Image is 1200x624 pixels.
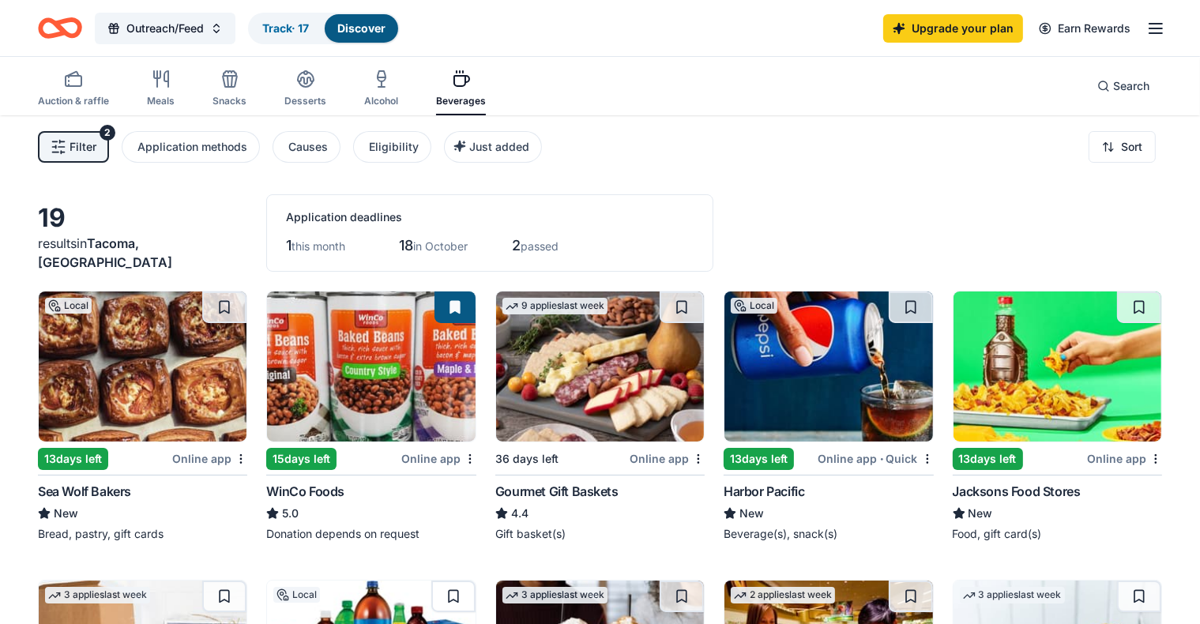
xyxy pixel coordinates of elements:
div: 2 [100,125,115,141]
button: Just added [444,131,542,163]
span: New [969,504,993,523]
div: Application methods [137,137,247,156]
span: New [54,504,78,523]
span: • [880,453,884,465]
div: Sea Wolf Bakers [38,482,131,501]
div: 2 applies last week [731,587,835,603]
div: Causes [288,137,328,156]
div: Bread, pastry, gift cards [38,526,247,542]
span: in October [413,239,468,253]
span: 4.4 [511,504,529,523]
img: Image for Harbor Pacific [724,291,932,442]
div: Meals [147,95,175,107]
a: Image for Jacksons Food Stores13days leftOnline appJacksons Food StoresNewFood, gift card(s) [953,291,1162,542]
div: Desserts [284,95,326,107]
a: Image for Sea Wolf BakersLocal13days leftOnline appSea Wolf BakersNewBread, pastry, gift cards [38,291,247,542]
button: Search [1085,70,1162,102]
div: 15 days left [266,448,337,470]
div: WinCo Foods [266,482,344,501]
div: Online app [630,449,705,468]
div: Gourmet Gift Baskets [495,482,619,501]
button: Outreach/Feed [95,13,235,44]
div: 13 days left [38,448,108,470]
a: Track· 17 [262,21,309,35]
button: Meals [147,63,175,115]
div: Harbor Pacific [724,482,804,501]
span: 1 [286,237,292,254]
div: Local [273,587,320,603]
span: Just added [469,140,529,153]
div: 19 [38,202,247,234]
button: Eligibility [353,131,431,163]
button: Sort [1089,131,1156,163]
div: Local [731,298,777,314]
a: Home [38,9,82,47]
span: 5.0 [282,504,299,523]
button: Application methods [122,131,260,163]
span: 2 [512,237,521,254]
div: 3 applies last week [45,587,150,603]
img: Image for Jacksons Food Stores [954,291,1161,442]
div: Application deadlines [286,208,694,227]
button: Desserts [284,63,326,115]
a: Discover [337,21,386,35]
div: Alcohol [364,95,398,107]
div: 13 days left [724,448,794,470]
span: in [38,235,172,270]
div: 13 days left [953,448,1023,470]
span: this month [292,239,345,253]
div: 3 applies last week [502,587,608,603]
span: Tacoma, [GEOGRAPHIC_DATA] [38,235,172,270]
button: Alcohol [364,63,398,115]
div: Jacksons Food Stores [953,482,1081,501]
div: Online app Quick [818,449,934,468]
div: Local [45,298,92,314]
span: Filter [70,137,96,156]
span: passed [521,239,559,253]
button: Causes [273,131,340,163]
a: Image for Harbor PacificLocal13days leftOnline app•QuickHarbor PacificNewBeverage(s), snack(s) [724,291,933,542]
div: Online app [172,449,247,468]
button: Beverages [436,63,486,115]
button: Auction & raffle [38,63,109,115]
a: Image for Gourmet Gift Baskets9 applieslast week36 days leftOnline appGourmet Gift Baskets4.4Gift... [495,291,705,542]
div: Gift basket(s) [495,526,705,542]
div: Donation depends on request [266,526,476,542]
a: Image for WinCo Foods15days leftOnline appWinCo Foods5.0Donation depends on request [266,291,476,542]
div: 36 days left [495,449,559,468]
span: New [739,504,764,523]
div: results [38,234,247,272]
button: Filter2 [38,131,109,163]
div: Snacks [213,95,246,107]
img: Image for Sea Wolf Bakers [39,291,246,442]
div: Food, gift card(s) [953,526,1162,542]
a: Earn Rewards [1029,14,1140,43]
span: 18 [399,237,413,254]
div: Beverages [436,95,486,107]
a: Upgrade your plan [883,14,1023,43]
span: Outreach/Feed [126,19,204,38]
span: Sort [1121,137,1142,156]
div: 9 applies last week [502,298,608,314]
span: Search [1113,77,1149,96]
div: Auction & raffle [38,95,109,107]
img: Image for WinCo Foods [267,291,475,442]
div: 3 applies last week [960,587,1065,603]
button: Snacks [213,63,246,115]
div: Eligibility [369,137,419,156]
div: Online app [1087,449,1162,468]
img: Image for Gourmet Gift Baskets [496,291,704,442]
div: Beverage(s), snack(s) [724,526,933,542]
div: Online app [401,449,476,468]
button: Track· 17Discover [248,13,400,44]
